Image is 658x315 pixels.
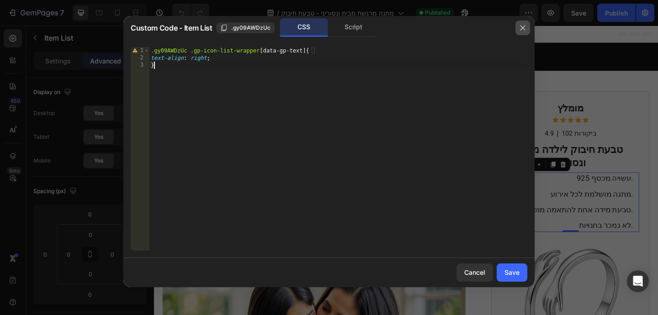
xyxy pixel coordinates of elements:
button: Save [497,263,527,282]
h2: טבעת חיבוק לילדה מבית ונסוריני [378,127,528,157]
p: לא נמכר בחנויות. [396,212,521,223]
button: .gy09AWDzUc [216,22,275,33]
div: Open Intercom Messenger [627,270,649,292]
div: 1 [131,47,149,54]
p: | [438,113,440,122]
div: Script [329,18,377,37]
span: .gy09AWDzUc [231,24,271,32]
div: Item List [390,147,415,155]
p: 4.9 [425,113,435,122]
p: מתנה מושלמת לכל אירוע. [396,178,521,189]
span: Custom Code - Item List [131,22,212,33]
p: חייכתי. לא הייתי צריכה לומר כלום – היא כבר הרגישה את זה. היא הביטה עוד רגע אחד – ואז פשוט בכתה. ה... [10,185,338,242]
p: "אמא... זה באמת ממך?" [10,156,338,170]
p: Vensorini [10,20,538,48]
p: 102 ביקורות [443,113,481,122]
div: Cancel [464,268,485,277]
h1: איך שלוש מילים קטנות גרמו לבת שלי לבכות מרוב אושר? [9,71,339,112]
p: לא ציפיתי לזה. היא פתחה את הקופסה, הסתכלה על הטבעת ושתקה. כמה שניות של שקט. ואז היא שאלה בלחישה: [10,114,338,142]
div: 2 [131,54,149,62]
div: Save [504,268,520,277]
p: עשויה מכסף 925. [396,161,521,172]
h2: מומלץ [378,83,528,98]
div: 3 [131,62,149,69]
button: Cancel [456,263,493,282]
p: טבעת מידה אחת להתאמה מושלמת. [396,195,521,206]
div: CSS [280,18,328,37]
